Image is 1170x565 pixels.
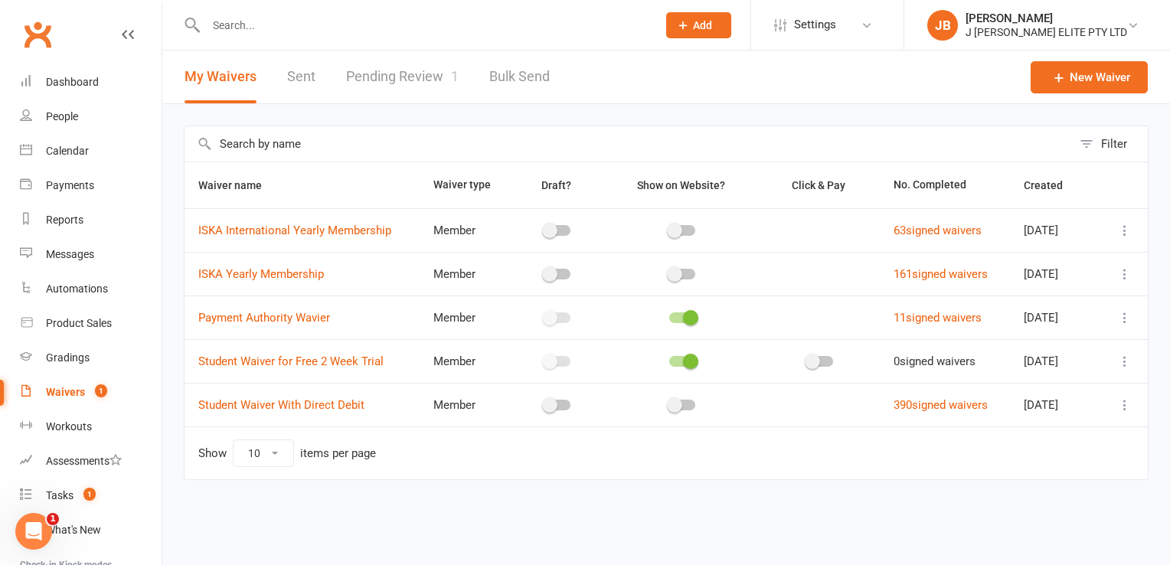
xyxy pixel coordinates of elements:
[541,179,571,191] span: Draft?
[95,384,107,397] span: 1
[666,12,731,38] button: Add
[1024,176,1080,194] button: Created
[420,208,510,252] td: Member
[46,455,122,467] div: Assessments
[420,383,510,426] td: Member
[20,306,162,341] a: Product Sales
[528,176,588,194] button: Draft?
[1101,135,1127,153] div: Filter
[46,179,94,191] div: Payments
[894,354,976,368] span: 0 signed waivers
[1010,296,1099,339] td: [DATE]
[20,168,162,203] a: Payments
[198,176,279,194] button: Waiver name
[15,513,52,550] iframe: Intercom live chat
[420,252,510,296] td: Member
[20,341,162,375] a: Gradings
[20,410,162,444] a: Workouts
[20,272,162,306] a: Automations
[1072,126,1148,162] button: Filter
[1010,339,1099,383] td: [DATE]
[346,51,459,103] a: Pending Review1
[46,351,90,364] div: Gradings
[20,134,162,168] a: Calendar
[46,420,92,433] div: Workouts
[47,513,59,525] span: 1
[20,237,162,272] a: Messages
[46,145,89,157] div: Calendar
[198,439,376,467] div: Show
[894,311,982,325] a: 11signed waivers
[185,51,257,103] button: My Waivers
[966,25,1127,39] div: J [PERSON_NAME] ELITE PTY LTD
[83,488,96,501] span: 1
[623,176,742,194] button: Show on Website?
[794,8,836,42] span: Settings
[198,179,279,191] span: Waiver name
[46,317,112,329] div: Product Sales
[778,176,862,194] button: Click & Pay
[1010,208,1099,252] td: [DATE]
[894,398,988,412] a: 390signed waivers
[637,179,725,191] span: Show on Website?
[20,100,162,134] a: People
[46,214,83,226] div: Reports
[46,524,101,536] div: What's New
[198,267,324,281] a: ISKA Yearly Membership
[46,248,94,260] div: Messages
[451,68,459,84] span: 1
[1010,252,1099,296] td: [DATE]
[46,110,78,122] div: People
[46,386,85,398] div: Waivers
[300,447,376,460] div: items per page
[894,267,988,281] a: 161signed waivers
[894,224,982,237] a: 63signed waivers
[198,224,391,237] a: ISKA International Yearly Membership
[20,65,162,100] a: Dashboard
[198,398,364,412] a: Student Waiver With Direct Debit
[1031,61,1148,93] a: New Waiver
[287,51,315,103] a: Sent
[489,51,550,103] a: Bulk Send
[927,10,958,41] div: JB
[46,489,74,501] div: Tasks
[420,162,510,208] th: Waiver type
[46,76,99,88] div: Dashboard
[20,444,162,478] a: Assessments
[201,15,646,36] input: Search...
[966,11,1127,25] div: [PERSON_NAME]
[420,339,510,383] td: Member
[198,311,330,325] a: Payment Authority Wavier
[18,15,57,54] a: Clubworx
[792,179,845,191] span: Click & Pay
[185,126,1072,162] input: Search by name
[46,282,108,295] div: Automations
[420,296,510,339] td: Member
[880,162,1010,208] th: No. Completed
[20,478,162,513] a: Tasks 1
[20,375,162,410] a: Waivers 1
[1024,179,1080,191] span: Created
[20,203,162,237] a: Reports
[20,513,162,547] a: What's New
[693,19,712,31] span: Add
[198,354,384,368] a: Student Waiver for Free 2 Week Trial
[1010,383,1099,426] td: [DATE]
